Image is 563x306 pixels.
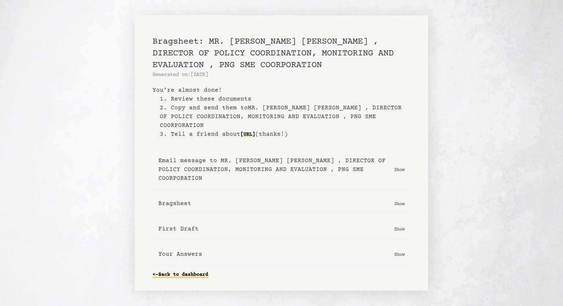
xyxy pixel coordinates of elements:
[152,150,411,189] button: Email message to MR. [PERSON_NAME] [PERSON_NAME] , DIRECTOR OF POLICY COORDINATION, MONITORING AN...
[394,166,405,173] p: Show
[394,200,405,207] p: Show
[152,71,411,79] p: Generated on: [DATE]
[152,244,411,265] button: Your Answers Show
[152,86,411,95] b: You’re almost done!
[152,37,394,70] span: Bragsheet: MR. [PERSON_NAME] [PERSON_NAME] , DIRECTOR OF POLICY COORDINATION, MONITORING AND EVAL...
[158,225,199,233] b: First Draft
[160,130,411,139] li: 3. Tell a friend about (thanks!)
[158,156,394,183] b: Email message to MR. [PERSON_NAME] [PERSON_NAME] , DIRECTOR OF POLICY COORDINATION, MONITORING AN...
[160,95,411,103] li: 1. Review these documents
[158,199,191,208] b: Bragsheet
[394,225,405,233] p: Show
[160,103,411,130] li: 2. Copy and send them to MR. [PERSON_NAME] [PERSON_NAME] , DIRECTOR OF POLICY COORDINATION, MONIT...
[152,269,208,281] a: <-Back to dashboard
[240,129,255,141] a: [URL]
[158,250,202,259] b: Your Answers
[152,219,411,240] button: First Draft Show
[152,193,411,214] button: Bragsheet Show
[394,251,405,258] p: Show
